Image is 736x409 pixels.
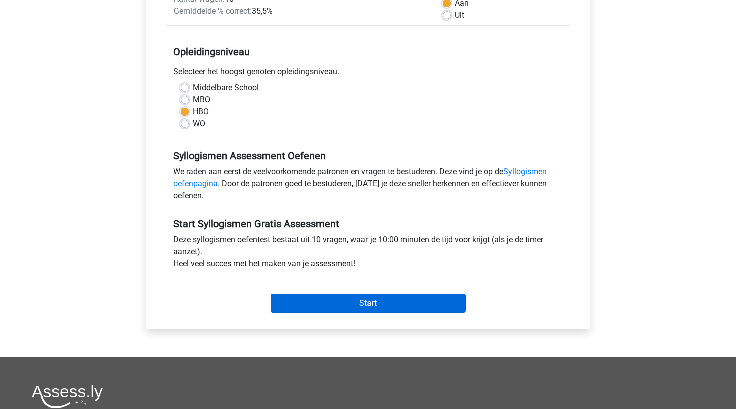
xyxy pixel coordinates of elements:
[173,150,563,162] h5: Syllogismen Assessment Oefenen
[455,9,464,21] label: Uit
[166,66,570,82] div: Selecteer het hoogst genoten opleidingsniveau.
[173,42,563,62] h5: Opleidingsniveau
[166,234,570,274] div: Deze syllogismen oefentest bestaat uit 10 vragen, waar je 10:00 minuten de tijd voor krijgt (als ...
[174,6,252,16] span: Gemiddelde % correct:
[193,94,210,106] label: MBO
[271,294,466,313] input: Start
[166,5,435,17] div: 35,5%
[173,218,563,230] h5: Start Syllogismen Gratis Assessment
[193,106,209,118] label: HBO
[193,82,259,94] label: Middelbare School
[32,385,103,408] img: Assessly logo
[193,118,205,130] label: WO
[166,166,570,206] div: We raden aan eerst de veelvoorkomende patronen en vragen te bestuderen. Deze vind je op de . Door...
